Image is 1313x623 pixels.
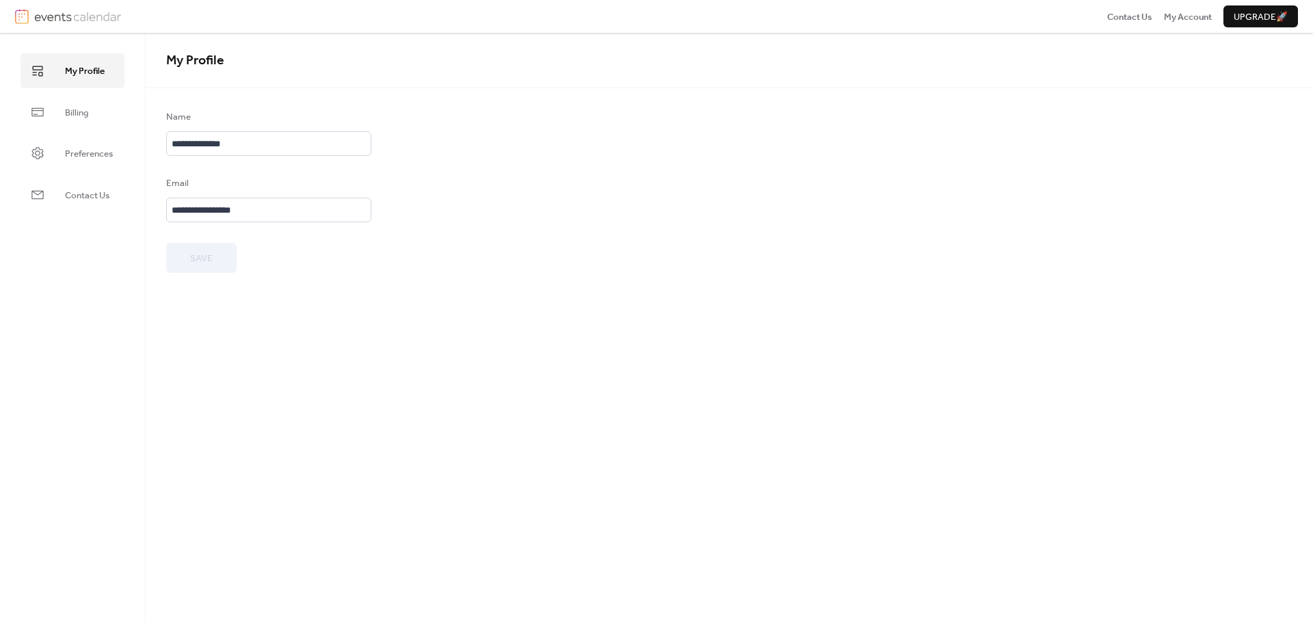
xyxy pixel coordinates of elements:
a: Billing [21,95,124,129]
span: Upgrade 🚀 [1234,10,1288,24]
span: Preferences [65,147,113,161]
span: Contact Us [1107,10,1152,24]
img: logotype [34,9,121,24]
span: My Profile [166,48,224,73]
a: My Account [1164,10,1212,23]
span: Contact Us [65,189,109,202]
a: My Profile [21,53,124,88]
a: Preferences [21,136,124,170]
span: My Profile [65,64,105,78]
div: Name [166,110,369,124]
span: My Account [1164,10,1212,24]
img: logo [15,9,29,24]
span: Billing [65,106,88,120]
a: Contact Us [1107,10,1152,23]
div: Email [166,176,369,190]
button: Upgrade🚀 [1223,5,1298,27]
a: Contact Us [21,178,124,212]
